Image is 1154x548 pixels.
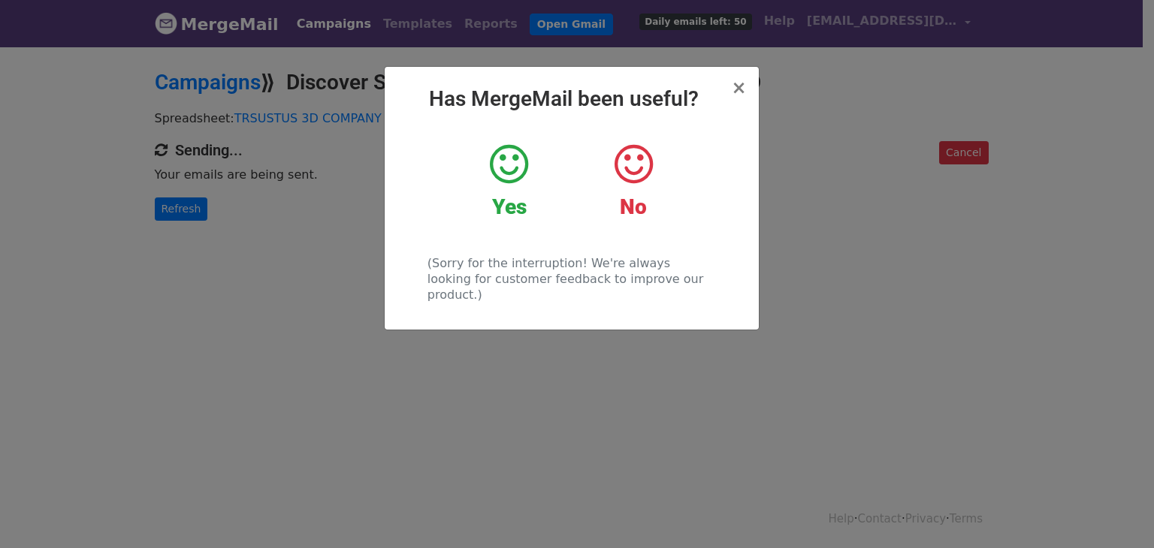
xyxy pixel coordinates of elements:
[458,142,560,220] a: Yes
[492,194,527,219] strong: Yes
[731,79,746,97] button: Close
[397,86,747,112] h2: Has MergeMail been useful?
[427,255,715,303] p: (Sorry for the interruption! We're always looking for customer feedback to improve our product.)
[620,194,647,219] strong: No
[1079,476,1154,548] iframe: Chat Widget
[731,77,746,98] span: ×
[582,142,684,220] a: No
